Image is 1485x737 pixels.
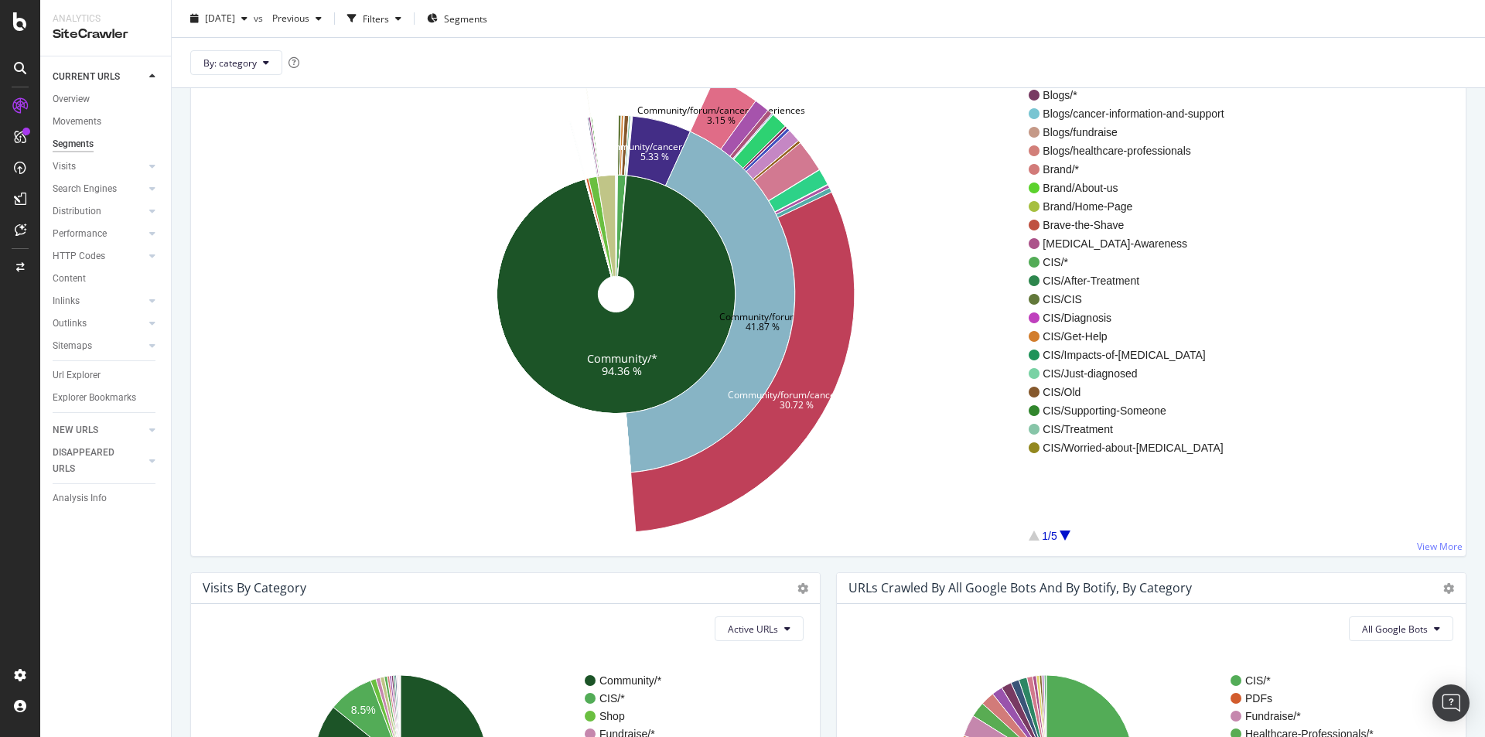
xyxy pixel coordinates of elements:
a: Overview [53,91,160,107]
a: Distribution [53,203,145,220]
span: CIS/CIS [1043,292,1224,307]
span: CIS/Old [1043,384,1224,400]
div: Content [53,271,86,287]
a: CURRENT URLS [53,69,145,85]
div: DISAPPEARED URLS [53,445,131,477]
a: Inlinks [53,293,145,309]
div: Analysis Info [53,490,107,507]
h4: URLs Crawled by All Google Bots and by Botify, by category [848,578,1192,599]
text: Fundraise/* [1245,710,1301,722]
span: Blogs/fundraise [1043,125,1224,140]
text: Community/forum/* [719,309,807,322]
text: Community/forum/cancer_types [728,388,866,401]
h4: Visits by category [203,578,306,599]
div: Performance [53,226,107,242]
text: Community/* [599,674,662,687]
div: Visits [53,159,76,175]
div: Explorer Bookmarks [53,390,136,406]
span: Brand/About-us [1043,180,1224,196]
span: CIS/* [1043,254,1224,270]
span: Blogs/* [1043,87,1224,103]
span: Brave-the-Shave [1043,217,1224,233]
a: Content [53,271,160,287]
a: Outlinks [53,316,145,332]
div: Inlinks [53,293,80,309]
span: CIS/Get-Help [1043,329,1224,344]
button: Previous [266,6,328,31]
text: PDFs [1245,692,1272,705]
div: Filters [363,12,389,25]
div: Movements [53,114,101,130]
span: Brand/Home-Page [1043,199,1224,214]
a: Explorer Bookmarks [53,390,160,406]
button: By: category [190,50,282,75]
a: Url Explorer [53,367,160,384]
div: CURRENT URLS [53,69,120,85]
a: NEW URLS [53,422,145,438]
span: By: category [203,56,257,69]
span: 2025 Aug. 29th [205,12,235,25]
span: All Google Bots [1362,623,1428,636]
button: Active URLs [715,616,804,641]
div: Analytics [53,12,159,26]
div: 1/5 [1042,528,1057,544]
a: Segments [53,136,160,152]
span: CIS/Supporting-Someone [1043,403,1224,418]
text: 5.33 % [640,150,669,163]
i: Options [1443,583,1454,594]
button: [DATE] [184,6,254,31]
text: Shop [599,710,625,722]
div: Segments [53,136,94,152]
span: [MEDICAL_DATA]-Awareness [1043,236,1224,251]
div: NEW URLS [53,422,98,438]
a: HTTP Codes [53,248,145,264]
text: 94.36 % [603,363,643,377]
span: Previous [266,12,309,25]
button: Segments [421,6,493,31]
text: 3.15 % [707,114,736,127]
span: CIS/Worried-about-[MEDICAL_DATA] [1043,440,1224,456]
text: Community/cancer-blogs [600,140,708,153]
span: Blogs/cancer-information-and-support [1043,106,1224,121]
div: Sitemaps [53,338,92,354]
a: Visits [53,159,145,175]
div: Open Intercom Messenger [1432,684,1470,722]
text: 30.72 % [780,398,814,411]
i: Options [797,583,808,594]
span: Brand/* [1043,162,1224,177]
a: Search Engines [53,181,145,197]
div: Outlinks [53,316,87,332]
div: Search Engines [53,181,117,197]
a: DISAPPEARED URLS [53,445,145,477]
div: Url Explorer [53,367,101,384]
a: Analysis Info [53,490,160,507]
text: Community/* [587,351,657,366]
text: 8.5% [351,704,376,716]
span: Blogs/healthcare-professionals [1043,143,1224,159]
text: CIS/* [599,692,625,705]
text: CIS/* [1245,674,1271,687]
a: Performance [53,226,145,242]
button: All Google Bots [1349,616,1453,641]
span: CIS/Impacts-of-[MEDICAL_DATA] [1043,347,1224,363]
span: CIS/Treatment [1043,421,1224,437]
span: Active URLs [728,623,778,636]
span: vs [254,12,266,25]
span: CIS/Diagnosis [1043,310,1224,326]
a: View More [1417,540,1463,553]
a: Sitemaps [53,338,145,354]
div: Distribution [53,203,101,220]
div: SiteCrawler [53,26,159,43]
span: Segments [444,12,487,25]
button: Filters [341,6,408,31]
span: CIS/Just-diagnosed [1043,366,1224,381]
div: Overview [53,91,90,107]
a: Movements [53,114,160,130]
text: Community/forum/cancer_experiences [637,104,805,117]
text: 41.87 % [746,320,780,333]
span: CIS/After-Treatment [1043,273,1224,288]
div: HTTP Codes [53,248,105,264]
